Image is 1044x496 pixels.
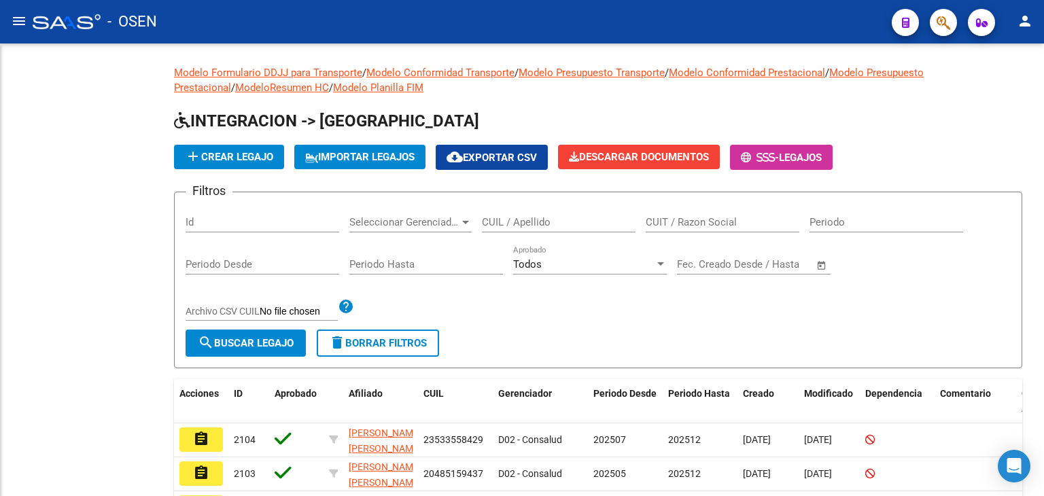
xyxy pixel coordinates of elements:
[193,465,209,481] mat-icon: assignment
[198,334,214,351] mat-icon: search
[317,330,439,357] button: Borrar Filtros
[569,151,709,163] span: Descargar Documentos
[743,434,771,445] span: [DATE]
[436,145,548,170] button: Exportar CSV
[234,388,243,399] span: ID
[799,379,860,424] datatable-header-cell: Modificado
[423,468,483,479] span: 20485159437
[447,152,537,164] span: Exportar CSV
[329,337,427,349] span: Borrar Filtros
[338,298,354,315] mat-icon: help
[305,151,415,163] span: IMPORTAR LEGAJOS
[668,468,701,479] span: 202512
[804,388,853,399] span: Modificado
[668,388,730,399] span: Periodo Hasta
[447,149,463,165] mat-icon: cloud_download
[804,468,832,479] span: [DATE]
[558,145,720,169] button: Descargar Documentos
[814,258,830,273] button: Open calendar
[677,258,721,270] input: Start date
[593,388,657,399] span: Periodo Desde
[174,67,362,79] a: Modelo Formulario DDJJ para Transporte
[668,434,701,445] span: 202512
[333,82,423,94] a: Modelo Planilla FIM
[737,379,799,424] datatable-header-cell: Creado
[186,181,232,200] h3: Filtros
[513,258,542,270] span: Todos
[1017,13,1033,29] mat-icon: person
[235,82,329,94] a: ModeloResumen HC
[935,379,1016,424] datatable-header-cell: Comentario
[593,468,626,479] span: 202505
[519,67,665,79] a: Modelo Presupuesto Transporte
[174,111,479,130] span: INTEGRACION -> [GEOGRAPHIC_DATA]
[11,13,27,29] mat-icon: menu
[349,388,383,399] span: Afiliado
[349,216,459,228] span: Seleccionar Gerenciador
[186,306,260,317] span: Archivo CSV CUIL
[498,468,562,479] span: D02 - Consalud
[865,388,922,399] span: Dependencia
[185,148,201,164] mat-icon: add
[418,379,493,424] datatable-header-cell: CUIL
[349,427,421,454] span: [PERSON_NAME] [PERSON_NAME]
[493,379,588,424] datatable-header-cell: Gerenciador
[329,334,345,351] mat-icon: delete
[743,388,774,399] span: Creado
[498,434,562,445] span: D02 - Consalud
[198,337,294,349] span: Buscar Legajo
[193,431,209,447] mat-icon: assignment
[366,67,515,79] a: Modelo Conformidad Transporte
[349,461,421,488] span: [PERSON_NAME] [PERSON_NAME]
[107,7,157,37] span: - OSEN
[998,450,1030,482] div: Open Intercom Messenger
[730,145,833,170] button: -Legajos
[174,379,228,424] datatable-header-cell: Acciones
[743,468,771,479] span: [DATE]
[234,468,256,479] span: 2103
[593,434,626,445] span: 202507
[940,388,991,399] span: Comentario
[260,306,338,318] input: Archivo CSV CUIL
[588,379,663,424] datatable-header-cell: Periodo Desde
[234,434,256,445] span: 2104
[179,388,219,399] span: Acciones
[275,388,317,399] span: Aprobado
[804,434,832,445] span: [DATE]
[663,379,737,424] datatable-header-cell: Periodo Hasta
[779,152,822,164] span: Legajos
[269,379,324,424] datatable-header-cell: Aprobado
[860,379,935,424] datatable-header-cell: Dependencia
[498,388,552,399] span: Gerenciador
[185,151,273,163] span: Crear Legajo
[733,258,799,270] input: End date
[186,330,306,357] button: Buscar Legajo
[669,67,825,79] a: Modelo Conformidad Prestacional
[423,388,444,399] span: CUIL
[228,379,269,424] datatable-header-cell: ID
[174,145,284,169] button: Crear Legajo
[423,434,483,445] span: 23533558429
[294,145,425,169] button: IMPORTAR LEGAJOS
[741,152,779,164] span: -
[343,379,418,424] datatable-header-cell: Afiliado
